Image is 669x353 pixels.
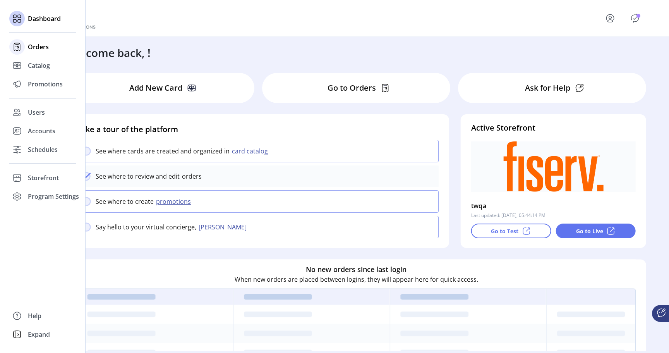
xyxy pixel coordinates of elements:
[525,82,570,94] p: Ask for Help
[28,108,45,117] span: Users
[28,145,58,154] span: Schedules
[28,173,59,183] span: Storefront
[328,82,376,94] p: Go to Orders
[180,172,202,181] p: orders
[471,200,487,212] p: twqa
[576,227,603,235] p: Go to Live
[28,126,55,136] span: Accounts
[28,42,49,52] span: Orders
[77,124,439,135] h4: Take a tour of the platform
[471,122,636,134] h4: Active Storefront
[196,222,251,232] button: [PERSON_NAME]
[96,222,196,232] p: Say hello to your virtual concierge,
[28,79,63,89] span: Promotions
[129,82,182,94] p: Add New Card
[28,61,50,70] span: Catalog
[28,311,41,320] span: Help
[28,14,61,23] span: Dashboard
[96,197,154,206] p: See where to create
[235,275,478,284] p: When new orders are placed between logins, they will appear here for quick access.
[28,192,79,201] span: Program Settings
[154,197,196,206] button: promotions
[28,330,50,339] span: Expand
[595,9,629,28] button: menu
[491,227,518,235] p: Go to Test
[471,212,545,219] p: Last updated: [DATE], 05:44:14 PM
[306,264,407,275] h6: No new orders since last login
[67,45,151,61] h3: Welcome back, !
[96,172,180,181] p: See where to review and edit
[230,146,273,156] button: card catalog
[96,146,230,156] p: See where cards are created and organized in
[629,12,641,24] button: Publisher Panel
